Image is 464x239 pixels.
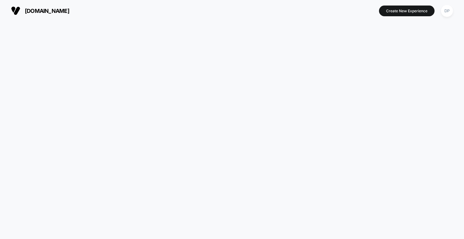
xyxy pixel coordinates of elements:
[9,6,71,16] button: [DOMAIN_NAME]
[441,5,453,17] div: DP
[11,6,20,15] img: Visually logo
[439,5,455,17] button: DP
[379,6,435,16] button: Create New Experience
[25,8,69,14] span: [DOMAIN_NAME]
